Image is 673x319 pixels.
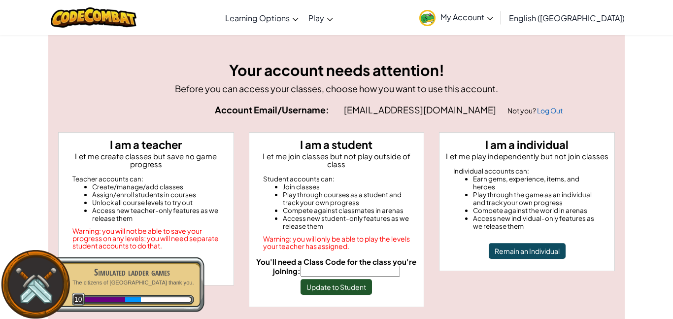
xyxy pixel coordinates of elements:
li: Access new teacher-only features as we release them [92,207,220,222]
span: Play [308,13,324,23]
li: Earn gems, experience, items, and heroes [473,175,601,191]
a: Log Out [537,106,563,115]
li: Unlock all course levels to try out [92,199,220,207]
li: Access new individual-only features as we release them [473,214,601,230]
div: Warning: you will only be able to play the levels your teacher has assigned. [263,235,410,250]
div: Teacher accounts can: [72,175,220,183]
p: The citizens of [GEOGRAPHIC_DATA] thank you. [70,279,194,286]
a: Play [303,4,338,31]
span: [EMAIL_ADDRESS][DOMAIN_NAME] [344,104,498,115]
div: Warning: you will not be able to save your progress on any levels; you will need separate student... [72,227,220,249]
img: CodeCombat logo [51,7,137,28]
p: Let me play independently but not join classes [443,152,610,160]
li: Access new student-only features as we release them [283,214,410,230]
span: 10 [72,293,85,306]
a: English ([GEOGRAPHIC_DATA]) [504,4,630,31]
span: Learning Options [225,13,290,23]
li: Join classes [283,183,410,191]
strong: I am a teacher [110,138,182,151]
strong: Account Email/Username: [215,104,329,115]
img: avatar [419,10,436,26]
div: Simulated ladder games [70,265,194,279]
li: Create/manage/add classes [92,183,220,191]
strong: I am a individual [485,138,569,151]
p: Before you can access your classes, choose how you want to use this account. [58,81,615,96]
li: Assign/enroll students in courses [92,191,220,199]
strong: I am a student [300,138,372,151]
img: swords.png [13,262,58,307]
span: You'll need a Class Code for the class you're joining: [256,257,416,276]
p: Let me create classes but save no game progress [63,152,230,168]
div: Student accounts can: [263,175,410,183]
input: You'll need a Class Code for the class you're joining: [301,266,400,277]
li: Play through courses as a student and track your own progress [283,191,410,207]
span: English ([GEOGRAPHIC_DATA]) [509,13,625,23]
button: Update to Student [301,279,372,295]
div: Individual accounts can: [453,167,601,175]
button: Remain an Individual [489,243,566,259]
h3: Your account needs attention! [58,59,615,81]
a: Learning Options [220,4,303,31]
li: Compete against the world in arenas [473,207,601,214]
li: Play through the game as an individual and track your own progress [473,191,601,207]
span: My Account [440,12,493,22]
a: My Account [414,2,498,33]
span: Not you? [507,106,537,115]
p: Let me join classes but not play outside of class [253,152,420,168]
li: Compete against classmates in arenas [283,207,410,214]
